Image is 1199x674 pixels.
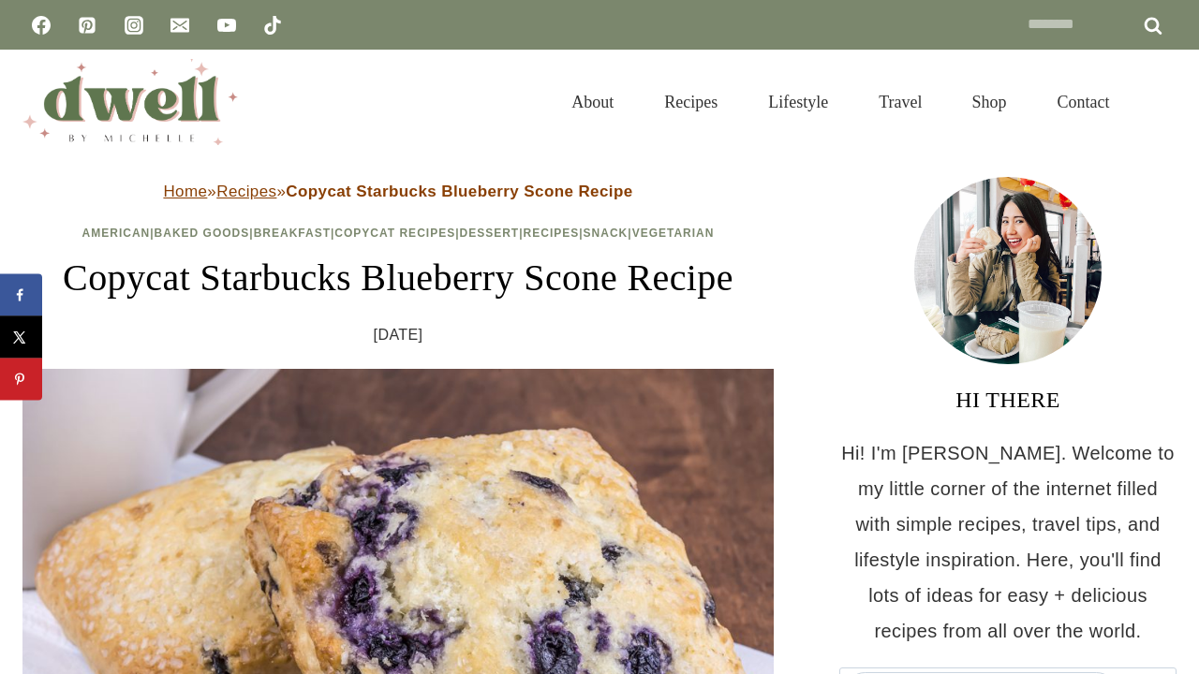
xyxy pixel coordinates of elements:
button: View Search Form [1145,86,1177,118]
a: Contact [1032,69,1135,135]
a: Lifestyle [743,69,853,135]
nav: Primary Navigation [546,69,1135,135]
a: Breakfast [254,227,331,240]
a: Copycat Recipes [334,227,455,240]
p: Hi! I'm [PERSON_NAME]. Welcome to my little corner of the internet filled with simple recipes, tr... [839,435,1177,649]
a: Travel [853,69,947,135]
a: Shop [947,69,1032,135]
a: Email [161,7,199,44]
a: Pinterest [68,7,106,44]
time: [DATE] [374,321,423,349]
a: American [82,227,151,240]
h1: Copycat Starbucks Blueberry Scone Recipe [22,250,774,306]
a: Snack [584,227,629,240]
a: TikTok [254,7,291,44]
a: Recipes [524,227,580,240]
img: DWELL by michelle [22,59,238,145]
a: Vegetarian [632,227,715,240]
a: Instagram [115,7,153,44]
a: Baked Goods [155,227,250,240]
h3: HI THERE [839,383,1177,417]
span: | | | | | | | [82,227,715,240]
a: About [546,69,639,135]
a: Dessert [460,227,520,240]
a: Recipes [639,69,743,135]
span: » » [163,183,632,200]
a: Home [163,183,207,200]
a: Recipes [216,183,276,200]
a: YouTube [208,7,245,44]
strong: Copycat Starbucks Blueberry Scone Recipe [286,183,632,200]
a: Facebook [22,7,60,44]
